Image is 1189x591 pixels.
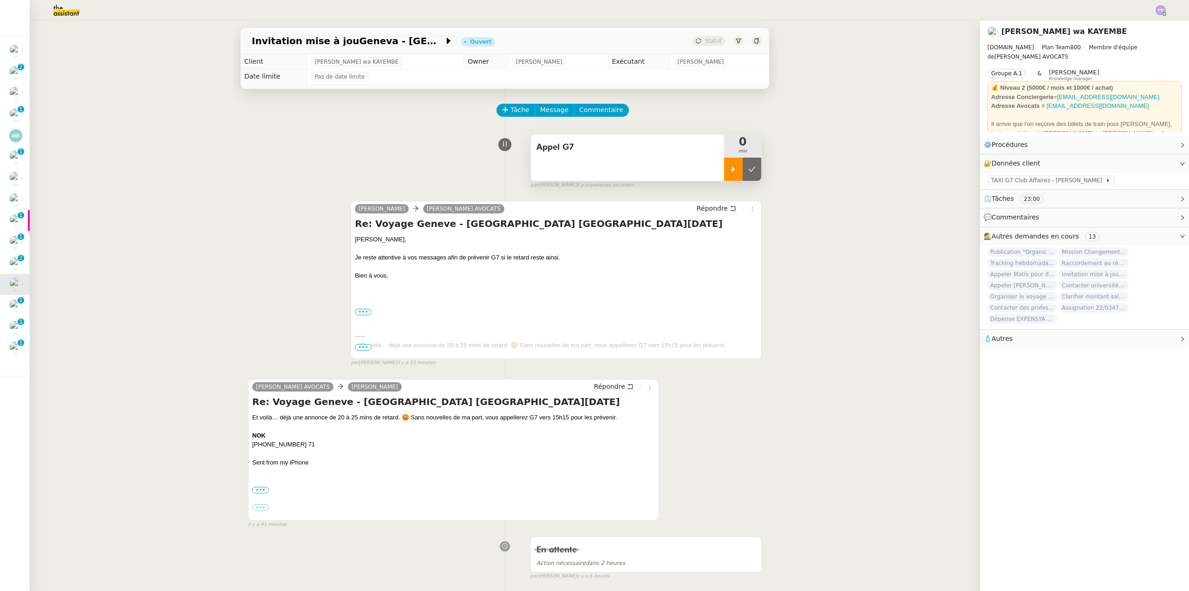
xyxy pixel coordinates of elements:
[1070,44,1081,51] span: 800
[1059,281,1129,290] span: Contacter universités pour VES Master Psychologie
[1049,76,1092,81] span: Knowledge manager
[1020,194,1044,204] nz-tag: 23:00
[536,546,577,554] span: En attente
[397,359,436,367] span: il y a 23 minutes
[697,204,728,213] span: Répondre
[1059,259,1129,268] span: Raccordement au réseau Naxoo
[252,36,444,46] span: Invitation mise à jouGeneva - [GEOGRAPHIC_DATA] [GEOGRAPHIC_DATA][DATE] 12:29pm - 3:42pm (UTC+2) ...
[19,319,23,327] p: 1
[1059,247,1129,257] span: Mission Changement Numéro INE Avant le [DATE] et paiement CECV
[355,309,372,315] label: •••
[724,136,761,147] span: 0
[241,54,307,69] td: Client
[248,521,287,529] span: il y a 41 minutes
[252,395,655,408] h4: Re: Voyage Geneve - [GEOGRAPHIC_DATA] [GEOGRAPHIC_DATA][DATE]
[470,39,491,45] div: Ouvert
[9,341,22,354] img: users%2FfjlNmCTkLiVoA3HQjY3GA5JXGxb2%2Favatar%2Fstarofservice_97480retdsc0392.png
[591,381,637,392] button: Répondre
[252,505,269,511] label: •••
[987,27,998,37] img: users%2F47wLulqoDhMx0TTMwUcsFP5V2A23%2Favatar%2Fnokpict-removebg-preview-removebg-preview.png
[980,208,1189,226] div: 💬Commentaires
[18,212,24,219] nz-badge-sup: 1
[423,205,504,213] a: [PERSON_NAME] AVOCATS
[355,217,758,230] h4: Re: Voyage Geneve - [GEOGRAPHIC_DATA] [GEOGRAPHIC_DATA][DATE]
[724,147,761,155] span: min
[984,213,1043,221] span: 💬
[9,86,22,100] img: users%2FfjlNmCTkLiVoA3HQjY3GA5JXGxb2%2Favatar%2Fstarofservice_97480retdsc0392.png
[9,299,22,312] img: users%2FfjlNmCTkLiVoA3HQjY3GA5JXGxb2%2Favatar%2Fstarofservice_97480retdsc0392.png
[355,205,409,213] a: [PERSON_NAME]
[510,105,529,115] span: Tâche
[984,158,1044,169] span: 🔐
[315,72,365,81] span: Pas de date limite
[536,140,719,154] span: Appel G7
[530,181,634,189] small: [PERSON_NAME]
[1059,303,1129,312] span: Assignation 22/0347 - [PERSON_NAME] / I Artisan - Le carré design
[18,297,24,304] nz-badge-sup: 1
[18,148,24,155] nz-badge-sup: 1
[991,93,1053,100] strong: Adresse Conciergerie
[358,341,758,440] blockquote: Et voilà… déjà une annonce de 20 à 25 mins de retard. 😡 Sans nouvelles de ma part, vous appellere...
[992,195,1014,202] span: Tâches
[9,129,22,142] img: svg
[9,108,22,121] img: users%2FfjlNmCTkLiVoA3HQjY3GA5JXGxb2%2Favatar%2Fstarofservice_97480retdsc0392.png
[984,139,1032,150] span: ⚙️
[991,84,1113,91] strong: 💰 Niveau 2 (5000€ / mois et 1000€ / achat)
[18,255,24,261] nz-badge-sup: 2
[992,141,1028,148] span: Procédures
[987,44,1034,51] span: [DOMAIN_NAME]
[348,383,402,391] a: [PERSON_NAME]
[535,104,574,117] button: Message
[252,383,333,391] a: [PERSON_NAME] AVOCATS
[355,253,758,262] div: Je reste attentive à vos messages afin de prévenir G7 si le retard reste ainsi.
[987,259,1057,268] span: Tracking hebdomadaire semaine 25 août 2025
[1057,93,1159,100] a: [EMAIL_ADDRESS][DOMAIN_NAME]
[18,319,24,325] nz-badge-sup: 1
[355,344,372,351] span: •••
[980,154,1189,173] div: 🔐Données client
[1059,292,1129,301] span: Clarifier montant salaire net/réel postdoctoral
[987,270,1057,279] span: Appeler Matix pour dépannage broyeur
[678,57,724,66] span: [PERSON_NAME]
[18,64,24,70] nz-badge-sup: 2
[18,233,24,240] nz-badge-sup: 1
[693,203,739,213] button: Répondre
[464,54,509,69] td: Owner
[9,66,22,79] img: users%2FfjlNmCTkLiVoA3HQjY3GA5JXGxb2%2Favatar%2Fstarofservice_97480retdsc0392.png
[9,278,22,291] img: users%2F47wLulqoDhMx0TTMwUcsFP5V2A23%2Favatar%2Fnokpict-removebg-preview-removebg-preview.png
[18,106,24,113] nz-badge-sup: 1
[987,69,1026,78] nz-tag: Groupe A.1
[991,120,1178,147] div: Il arrive que l'on reçoive des billets de train pour [PERSON_NAME], toujours attribuer à [PERSON_...
[987,303,1057,312] span: Contacter des professionnels pour problème WC
[252,413,655,512] div: Et voilà… déjà une annonce de 20 à 25 mins de retard. 😡 Sans nouvelles de ma part, vous appellere...
[1059,270,1129,279] span: Invitation mise à jouRdv Dentiste - [DATE] 11am - 12pm (UTC+1) ([EMAIL_ADDRESS][DOMAIN_NAME])
[992,213,1039,221] span: Commentaires
[19,339,23,348] p: 1
[987,43,1182,61] span: [PERSON_NAME] AVOCATS
[241,69,307,84] td: Date limite
[594,382,625,391] span: Répondre
[980,330,1189,348] div: 🧴Autres
[991,102,1045,109] strong: Adresse Avocats =
[9,44,22,57] img: users%2FfjlNmCTkLiVoA3HQjY3GA5JXGxb2%2Favatar%2Fstarofservice_97480retdsc0392.png
[987,247,1057,257] span: Publication "Organic Intelligence" rentrée 2025, [DATE]
[984,335,1013,342] span: 🧴
[19,106,23,114] p: 1
[355,235,758,244] div: [PERSON_NAME],
[1001,27,1127,36] a: [PERSON_NAME] wa KAYEMBE
[1049,69,1099,81] app-user-label: Knowledge manager
[19,255,23,263] p: 2
[1156,5,1166,15] img: svg
[1085,232,1099,241] nz-tag: 13
[530,572,609,580] small: [PERSON_NAME]
[608,54,670,69] td: Exécutant
[516,57,562,66] span: [PERSON_NAME]
[992,335,1013,342] span: Autres
[9,235,22,248] img: users%2FfjlNmCTkLiVoA3HQjY3GA5JXGxb2%2Favatar%2Fstarofservice_97480retdsc0392.png
[9,214,22,227] img: users%2FfjlNmCTkLiVoA3HQjY3GA5JXGxb2%2Favatar%2Fstarofservice_97480retdsc0392.png
[315,57,399,66] span: [PERSON_NAME] wa KAYEMBE
[992,159,1040,167] span: Données client
[1049,69,1099,76] span: [PERSON_NAME]
[252,459,308,466] span: Sent from my iPhone
[984,195,1052,202] span: ⏲️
